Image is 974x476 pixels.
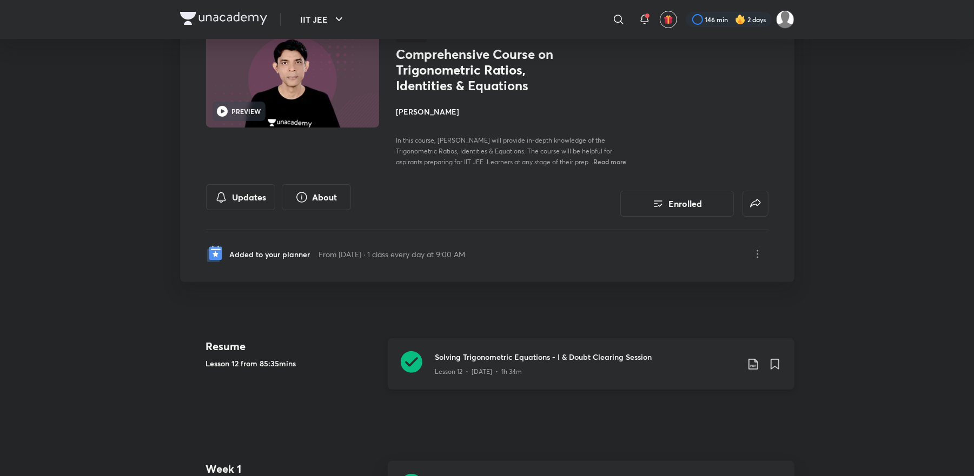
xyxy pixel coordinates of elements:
[206,358,379,369] h5: Lesson 12 from 85:35mins
[594,157,627,166] span: Read more
[620,191,734,217] button: Enrolled
[435,367,522,377] p: Lesson 12 • [DATE] • 1h 34m
[232,106,261,116] h6: PREVIEW
[180,12,267,28] a: Company Logo
[396,106,639,117] h4: [PERSON_NAME]
[435,351,738,363] h3: Solving Trigonometric Equations - I & Doubt Clearing Session
[776,10,794,29] img: Aayush Kumar Jha
[294,9,352,30] button: IIT JEE
[743,191,768,217] button: false
[204,29,380,129] img: Thumbnail
[206,184,275,210] button: Updates
[230,249,310,260] p: Added to your planner
[664,15,673,24] img: avatar
[319,249,466,260] p: From [DATE] · 1 class every day at 9:00 AM
[735,14,746,25] img: streak
[180,12,267,25] img: Company Logo
[388,338,794,403] a: Solving Trigonometric Equations - I & Doubt Clearing SessionLesson 12 • [DATE] • 1h 34m
[660,11,677,28] button: avatar
[396,136,613,166] span: In this course, [PERSON_NAME] will provide in-depth knowledge of the Trigonometric Ratios, Identi...
[206,338,379,354] h4: Resume
[282,184,351,210] button: About
[396,46,573,93] h1: Comprehensive Course on Trigonometric Ratios, Identities & Equations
